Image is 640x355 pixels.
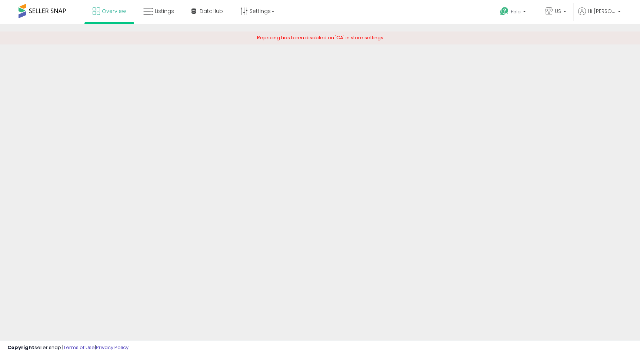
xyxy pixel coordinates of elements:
[102,7,126,15] span: Overview
[555,7,561,15] span: US
[494,1,533,24] a: Help
[155,7,174,15] span: Listings
[500,7,509,16] i: Get Help
[588,7,616,15] span: Hi [PERSON_NAME]
[578,7,621,24] a: Hi [PERSON_NAME]
[257,34,383,41] span: Repricing has been disabled on 'CA' in store settings
[200,7,223,15] span: DataHub
[511,9,521,15] span: Help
